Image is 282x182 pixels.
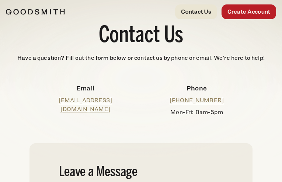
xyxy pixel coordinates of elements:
[222,4,276,19] a: Create Account
[6,9,65,15] img: Goodsmith
[59,97,112,113] a: [EMAIL_ADDRESS][DOMAIN_NAME]
[170,97,224,104] a: [PHONE_NUMBER]
[147,83,246,93] h4: Phone
[59,165,223,179] h2: Leave a Message
[175,4,217,19] a: Contact Us
[35,83,135,93] h4: Email
[147,108,246,117] p: Mon-Fri: 8am-5pm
